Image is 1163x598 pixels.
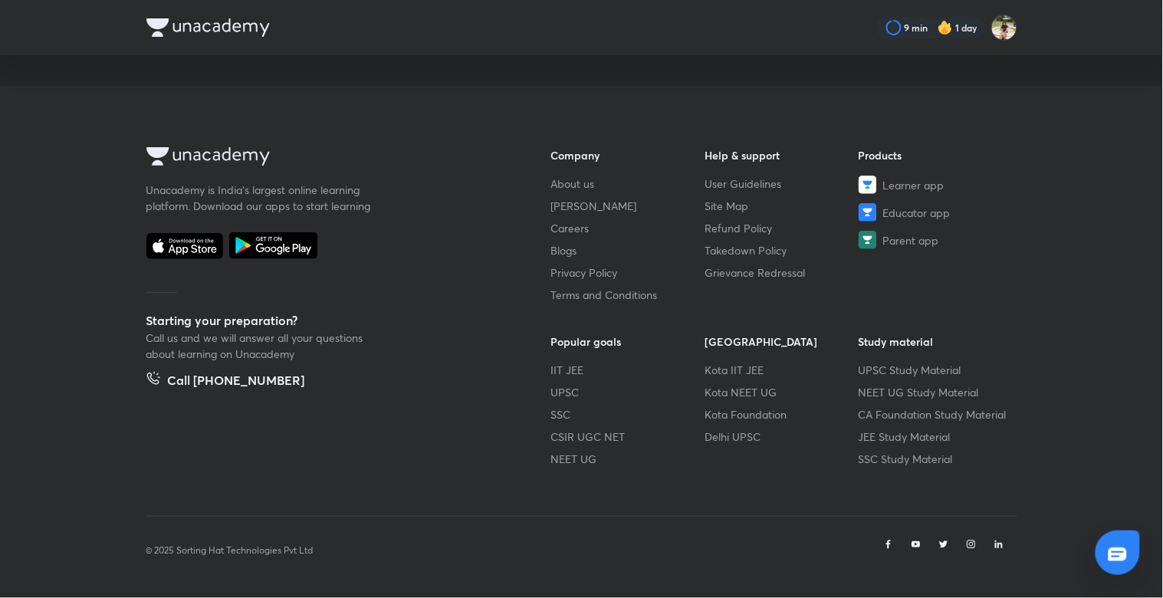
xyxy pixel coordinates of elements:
[938,20,953,35] img: streak
[859,176,877,194] img: Learner app
[859,231,877,249] img: Parent app
[991,15,1017,41] img: Sakshi singh
[146,544,314,557] p: © 2025 Sorting Hat Technologies Pvt Ltd
[551,264,705,281] a: Privacy Policy
[551,429,705,445] a: CSIR UGC NET
[146,311,502,330] h5: Starting your preparation?
[859,333,1013,350] h6: Study material
[705,384,859,400] a: Kota NEET UG
[705,362,859,378] a: Kota IIT JEE
[551,406,705,422] a: SSC
[146,182,376,214] p: Unacademy is India’s largest online learning platform. Download our apps to start learning
[705,406,859,422] a: Kota Foundation
[551,384,705,400] a: UPSC
[859,231,1013,249] a: Parent app
[551,147,705,163] h6: Company
[551,362,705,378] a: IIT JEE
[146,371,305,393] a: Call [PHONE_NUMBER]
[551,220,705,236] a: Careers
[705,429,859,445] a: Delhi UPSC
[859,147,1013,163] h6: Products
[705,242,859,258] a: Takedown Policy
[168,371,305,393] h5: Call [PHONE_NUMBER]
[859,176,1013,194] a: Learner app
[883,205,951,221] span: Educator app
[705,147,859,163] h6: Help & support
[146,147,502,169] a: Company Logo
[859,429,1013,445] a: JEE Study Material
[551,220,590,236] span: Careers
[705,333,859,350] h6: [GEOGRAPHIC_DATA]
[859,203,877,222] img: Educator app
[551,176,705,192] a: About us
[551,242,705,258] a: Blogs
[705,176,859,192] a: User Guidelines
[705,220,859,236] a: Refund Policy
[859,451,1013,467] a: SSC Study Material
[859,203,1013,222] a: Educator app
[146,147,270,166] img: Company Logo
[859,362,1013,378] a: UPSC Study Material
[551,333,705,350] h6: Popular goals
[551,287,705,303] a: Terms and Conditions
[883,232,939,248] span: Parent app
[883,177,945,193] span: Learner app
[551,451,705,467] a: NEET UG
[551,198,705,214] a: [PERSON_NAME]
[146,330,376,362] p: Call us and we will answer all your questions about learning on Unacademy
[705,264,859,281] a: Grievance Redressal
[705,198,859,214] a: Site Map
[859,384,1013,400] a: NEET UG Study Material
[859,406,1013,422] a: CA Foundation Study Material
[146,18,270,37] img: Company Logo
